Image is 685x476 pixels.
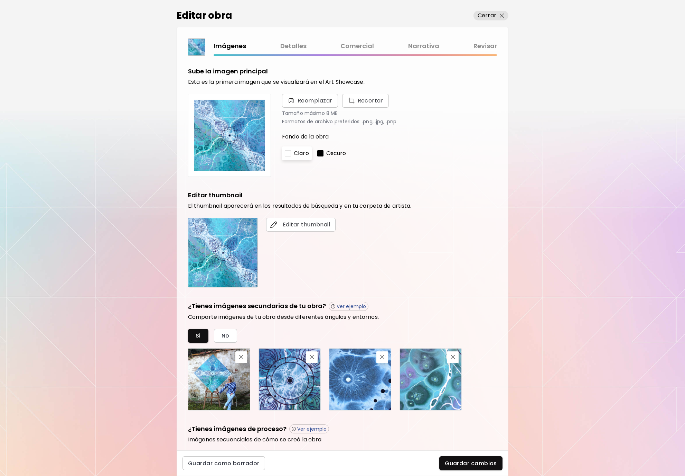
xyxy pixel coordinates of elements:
[329,348,391,411] div: delete
[270,221,277,228] img: edit
[289,424,329,433] button: Ver ejemplo
[188,436,497,443] h6: Imágenes secuenciales de cómo se creó la obra
[280,41,307,51] a: Detalles
[188,203,497,209] h6: El thumbnail aparecerá en los resultados de búsqueda y en tu carpeta de artista.
[196,332,201,339] span: Si
[282,119,497,124] p: Formatos de archivo preferidos: .png, .jpg, .pnp
[222,332,229,339] span: No
[272,221,330,229] span: Editar thumbnail
[282,94,338,108] span: Reemplazar
[282,110,497,116] p: Tamaño máximo 8 MB
[188,67,268,76] h5: Sube la imagen principal
[341,41,374,51] a: Comercial
[473,41,497,51] a: Revisar
[400,348,462,411] div: delete
[188,348,250,411] div: delete
[348,97,384,105] span: Recortar
[214,329,237,343] button: No
[376,351,388,363] button: delete
[445,460,497,467] span: Guardar cambios
[282,133,497,141] p: Fondo de la obra
[297,426,327,432] p: Ver ejemplo
[337,303,366,309] p: Ver ejemplo
[408,41,439,51] a: Narrativa
[188,39,205,55] img: thumbnail
[306,351,318,363] button: delete
[188,302,326,311] h5: ¿Tienes imágenes secundarias de tu obra?
[188,191,243,200] h5: Editar thumbnail
[329,302,368,311] button: Ver ejemplo
[326,149,346,158] p: Oscuro
[235,351,247,363] button: delete
[451,355,455,359] img: delete
[439,456,503,470] button: Guardar cambios
[188,424,287,434] h5: ¿Tienes imágenes de proceso?
[182,456,265,470] button: Guardar como borrador
[188,460,260,467] span: Guardar como borrador
[259,348,321,411] div: delete
[298,97,332,105] span: Reemplazar
[188,79,497,86] h6: Esta es la primera imagen que se visualizará en el Art Showcase.
[239,355,244,359] img: delete
[342,94,389,108] button: Reemplazar
[294,149,309,158] p: Claro
[447,351,459,363] button: delete
[380,355,385,359] img: delete
[188,314,497,321] h6: Comparte imágenes de tu obra desde diferentes ángulos y entornos.
[310,355,314,359] img: delete
[188,329,208,343] button: Si
[266,218,336,232] button: editEditar thumbnail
